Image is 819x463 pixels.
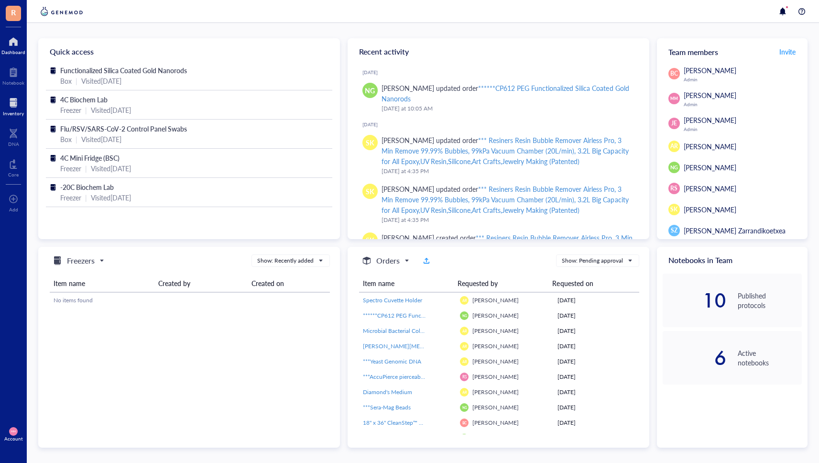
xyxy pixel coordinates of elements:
span: [PERSON_NAME] [472,311,519,320]
span: [PERSON_NAME] [684,66,736,75]
span: AR [462,298,467,302]
span: NG [462,406,467,409]
span: -20C Biochem Lab [60,182,114,192]
div: Box [60,76,72,86]
span: AR [462,329,467,333]
a: ******CP612 PEG Functionalized Silica Coated Gold Nanorods [363,311,453,320]
a: Notebook [2,65,24,86]
span: [PERSON_NAME] Zarrandikoetxea [684,226,786,235]
div: Visited [DATE] [91,192,131,203]
span: [PERSON_NAME] [472,296,519,304]
div: [PERSON_NAME] updated order [382,135,634,166]
div: [DATE] [362,69,642,75]
span: RS [670,184,677,193]
a: [PERSON_NAME][MEDICAL_DATA] (SabDex) Agar, [PERSON_NAME] [363,342,453,351]
span: 4C Biochem Lab [60,95,108,104]
span: 18" x 36" CleanStep™ Adhesive Mat, Blue AMA183681B [363,419,506,427]
div: Quick access [38,38,340,65]
span: SK [366,137,374,148]
span: R [11,6,16,18]
div: [DATE] [557,373,635,381]
div: Visited [DATE] [91,105,131,115]
a: DiagNano™ Silica-Coated PEGylated Gold Nanorods, 10 nm, Absorption Max 850 nm, 10 nm Silica Shell [363,434,453,442]
div: [DATE] [362,121,642,127]
div: Visited [DATE] [81,134,121,144]
span: [PERSON_NAME] [684,142,736,151]
div: Core [8,172,19,177]
span: [PERSON_NAME] [472,342,519,350]
div: Add [9,207,18,212]
div: [DATE] [557,357,635,366]
div: Notebooks in Team [657,247,808,274]
div: Inventory [3,110,24,116]
div: | [76,134,77,144]
a: Dashboard [1,34,25,55]
th: Created by [154,275,248,292]
div: Published protocols [738,291,802,310]
span: [PERSON_NAME] [684,90,736,100]
div: *** Resiners Resin Bubble Remover Airless Pro, 3 Min Remove 99.99% Bubbles, 99kPa Vacuum Chamber ... [382,184,629,215]
a: DNA [8,126,19,147]
div: 6 [663,350,727,365]
div: | [76,76,77,86]
div: *** Resiners Resin Bubble Remover Airless Pro, 3 Min Remove 99.99% Bubbles, 99kPa Vacuum Chamber ... [382,135,629,166]
span: [PERSON_NAME] [472,357,519,365]
span: [PERSON_NAME] [472,419,519,427]
span: Invite [779,47,796,56]
span: ***AccuPierce pierceable foil lidding [363,373,453,381]
span: [PERSON_NAME] [684,184,736,193]
h5: Orders [376,255,400,266]
a: ***Yeast Genomic DNA [363,357,453,366]
span: SZ [671,226,677,235]
a: SK[PERSON_NAME] updated order*** Resiners Resin Bubble Remover Airless Pro, 3 Min Remove 99.99% B... [355,180,642,229]
div: Recent activity [348,38,649,65]
span: SK [670,205,677,214]
a: 18" x 36" CleanStep™ Adhesive Mat, Blue AMA183681B [363,419,453,427]
span: [PERSON_NAME] [472,327,519,335]
span: NG [365,85,375,96]
a: Invite [779,44,796,59]
div: Dashboard [1,49,25,55]
span: ******CP612 PEG Functionalized Silica Coated Gold Nanorods [363,311,520,320]
span: [PERSON_NAME] [472,403,519,411]
span: AR [670,142,678,151]
span: Spectro Cuvette Holder [363,296,422,304]
span: Microbial Bacterial Colony Counter [363,327,452,335]
div: Show: Recently added [257,256,314,265]
div: Freezer [60,163,81,174]
div: Admin [684,101,802,107]
a: Spectro Cuvette Holder [363,296,453,305]
div: [DATE] [557,327,635,335]
div: [DATE] [557,388,635,397]
span: NG [670,164,678,171]
span: [PERSON_NAME] [472,373,519,381]
a: Microbial Bacterial Colony Counter [363,327,453,335]
div: [DATE] [557,311,635,320]
span: AR [462,344,467,348]
th: Item name [359,275,454,292]
span: 4C Mini Fridge (BSC) [60,153,120,163]
div: DNA [8,141,19,147]
span: [PERSON_NAME] [684,163,736,172]
div: [DATE] [557,419,635,427]
div: Team members [657,38,808,65]
div: Account [4,436,23,441]
span: [PERSON_NAME][MEDICAL_DATA] (SabDex) Agar, [PERSON_NAME] [363,342,541,350]
span: ***Sera-Mag Beads [363,403,411,411]
img: genemod-logo [38,6,85,17]
span: SK [366,186,374,197]
span: MM [11,430,15,433]
a: SK[PERSON_NAME] updated order*** Resiners Resin Bubble Remover Airless Pro, 3 Min Remove 99.99% B... [355,131,642,180]
div: | [85,163,87,174]
div: Visited [DATE] [81,76,121,86]
span: JE [671,119,677,128]
th: Created on [248,275,330,292]
div: Box [60,134,72,144]
div: Freezer [60,105,81,115]
span: [PERSON_NAME] [684,115,736,125]
span: RS [462,375,467,379]
div: 10 [663,293,727,308]
div: Freezer [60,192,81,203]
span: BC [670,69,678,78]
h5: Freezers [67,255,95,266]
